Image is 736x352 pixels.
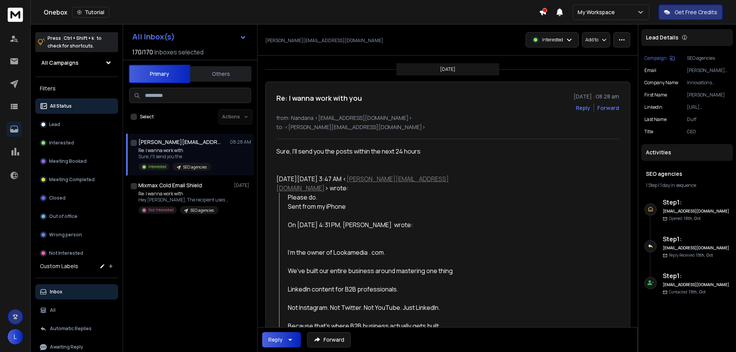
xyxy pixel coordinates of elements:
div: Onebox [44,7,539,18]
span: 13th, Oct [684,216,701,221]
blockquote: On [DATE] 4:31 PM, [PERSON_NAME] wrote: [288,220,501,239]
button: Closed [35,190,118,206]
h3: Inboxes selected [154,47,204,57]
p: Email [644,67,656,74]
h1: Re: I wanna work with you [276,93,362,103]
span: 1 day in sequence [660,182,696,188]
p: All Status [50,103,72,109]
p: title [644,129,653,135]
iframe: Intercom live chat [708,326,726,344]
button: Lead [35,117,118,132]
button: Out of office [35,209,118,224]
p: Press to check for shortcuts. [48,34,102,50]
p: 08:28 AM [230,139,251,145]
button: Get Free Credits [659,5,723,20]
p: Automatic Replies [50,326,92,332]
p: Meeting Booked [49,158,87,164]
p: SEO agencies [687,55,730,61]
button: Not Interested [35,246,118,261]
p: [URL][DOMAIN_NAME][PERSON_NAME] [687,104,730,110]
h6: [EMAIL_ADDRESS][DOMAIN_NAME] [663,245,730,251]
button: Others [190,65,251,82]
span: 13th, Oct [696,252,713,258]
div: We've built our entire business around mastering one thing LinkedIn content for B2B professionals. [288,266,501,294]
button: Interested [35,135,118,151]
p: First Name [644,92,667,98]
p: Meeting Completed [49,177,95,183]
p: Lead [49,121,60,128]
p: Re: I wanna work with [138,191,230,197]
button: L [8,329,23,344]
div: Reply [268,336,283,344]
p: Last Name [644,116,667,123]
p: Campaign [644,55,667,61]
p: Not Interested [148,207,174,213]
button: Reply [262,332,301,347]
div: Forward [597,104,619,112]
p: Closed [49,195,66,201]
p: All [50,307,56,313]
button: Automatic Replies [35,321,118,336]
div: Sent from my iPhone [288,202,501,211]
h6: Step 1 : [663,198,730,207]
p: My Workspace [578,8,618,16]
p: Interested [148,164,166,170]
h1: All Campaigns [41,59,79,67]
button: Tutorial [72,7,109,18]
p: Add to [585,37,598,43]
button: All Inbox(s) [126,29,253,44]
button: All Status [35,98,118,114]
p: SEO agencies [183,164,207,170]
button: Campaign [644,55,675,61]
p: Opened [669,216,701,221]
p: Wrong person [49,232,82,238]
h1: All Inbox(s) [132,33,175,41]
p: to: <[PERSON_NAME][EMAIL_ADDRESS][DOMAIN_NAME]> [276,123,619,131]
p: Interested [49,140,74,146]
p: Contacted [669,289,706,295]
p: [PERSON_NAME] [687,92,730,98]
h6: Step 1 : [663,271,730,280]
p: Reply Received [669,252,713,258]
h1: [PERSON_NAME][EMAIL_ADDRESS][DOMAIN_NAME] [138,138,223,146]
span: 13th, Oct [689,289,706,295]
h6: [EMAIL_ADDRESS][DOMAIN_NAME] [663,208,730,214]
button: All Campaigns [35,55,118,70]
h1: Mixmax Cold Email Shield [138,182,202,189]
div: Sure, I'll send you the posts within the next 24 hours [276,147,500,156]
button: Inbox [35,284,118,300]
p: [DATE] [440,66,455,72]
div: I'm the owner of Lookamedia . com. [288,248,501,257]
p: Not Interested [49,250,83,256]
div: | [646,182,728,188]
p: Duff [687,116,730,123]
p: Out of office [49,213,77,219]
div: Activities [641,144,733,161]
p: Lead Details [646,34,678,41]
p: Re: I wanna work with [138,147,211,154]
p: Company Name [644,80,678,86]
button: Wrong person [35,227,118,242]
p: Innovations Branding House [687,80,730,86]
button: Primary [129,65,190,83]
div: Not Instagram. Not Twitter. Not YouTube. Just LinkedIn. [288,303,501,312]
button: All [35,303,118,318]
label: Select [140,114,154,120]
p: Awaiting Reply [50,344,83,350]
button: Forward [307,332,351,347]
p: Sure, I'll send you the [138,154,211,160]
h3: Filters [35,83,118,94]
div: [DATE][DATE] 3:47 AM < > wrote: [276,174,500,193]
p: Get Free Credits [675,8,717,16]
span: 170 / 170 [132,47,153,57]
a: [PERSON_NAME][EMAIL_ADDRESS][DOMAIN_NAME] [276,175,449,192]
h6: Step 1 : [663,234,730,244]
button: Reply [576,104,590,112]
h3: Custom Labels [40,262,78,270]
h6: [EMAIL_ADDRESS][DOMAIN_NAME] [663,282,730,288]
div: Because that's where B2B business actually gets built. [288,321,501,331]
span: Ctrl + Shift + k [62,34,95,43]
p: Hey [PERSON_NAME], The recipient uses Mixmax [138,197,230,203]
